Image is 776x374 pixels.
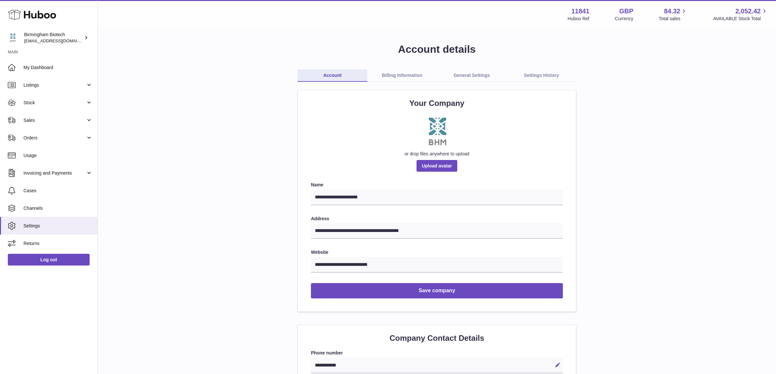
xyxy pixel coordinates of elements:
[311,333,563,343] h2: Company Contact Details
[659,16,688,22] span: Total sales
[421,115,453,148] img: D181CB5F-A12E-42D8-A0DD-2D2D5794909D.jpeg
[23,170,86,176] span: Invoicing and Payments
[311,249,563,255] label: Website
[23,135,86,141] span: Orders
[108,42,766,56] h1: Account details
[506,69,576,82] a: Settings History
[24,32,83,44] div: Birmingham Biotech
[23,152,93,159] span: Usage
[664,7,680,16] span: 84.32
[23,205,93,211] span: Channels
[437,69,507,82] a: General Settings
[367,69,437,82] a: Billing Information
[619,7,633,16] strong: GBP
[24,38,96,43] span: [EMAIL_ADDRESS][DOMAIN_NAME]
[23,82,86,88] span: Listings
[23,240,93,247] span: Returns
[713,7,768,22] a: 2,052.42 AVAILABLE Stock Total
[571,7,590,16] strong: 11841
[311,216,563,222] label: Address
[568,16,590,22] div: Huboo Ref
[311,151,563,157] div: or drop files anywhere to upload
[311,283,563,298] button: Save company
[311,98,563,108] h2: Your Company
[8,254,90,266] a: Log out
[23,117,86,123] span: Sales
[8,33,18,43] img: internalAdmin-11841@internal.huboo.com
[311,350,563,356] label: Phone number
[417,160,457,172] span: Upload avatar
[23,188,93,194] span: Cases
[23,223,93,229] span: Settings
[713,16,768,22] span: AVAILABLE Stock Total
[23,100,86,106] span: Stock
[615,16,634,22] div: Currency
[23,65,93,71] span: My Dashboard
[311,182,563,188] label: Name
[659,7,688,22] a: 84.32 Total sales
[298,69,367,82] a: Account
[735,7,761,16] span: 2,052.42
